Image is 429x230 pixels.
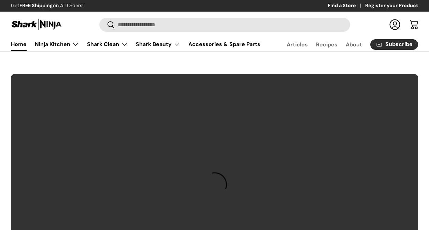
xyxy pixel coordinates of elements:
[11,2,84,10] p: Get on All Orders!
[132,38,184,51] summary: Shark Beauty
[270,38,418,51] nav: Secondary
[287,38,308,51] a: Articles
[328,2,365,10] a: Find a Store
[87,38,128,51] a: Shark Clean
[346,38,362,51] a: About
[316,38,338,51] a: Recipes
[385,42,413,47] span: Subscribe
[188,38,260,51] a: Accessories & Spare Parts
[136,38,180,51] a: Shark Beauty
[83,38,132,51] summary: Shark Clean
[11,38,27,51] a: Home
[370,39,418,50] a: Subscribe
[19,2,53,9] strong: FREE Shipping
[11,18,62,31] img: Shark Ninja Philippines
[11,38,260,51] nav: Primary
[365,2,418,10] a: Register your Product
[31,38,83,51] summary: Ninja Kitchen
[35,38,79,51] a: Ninja Kitchen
